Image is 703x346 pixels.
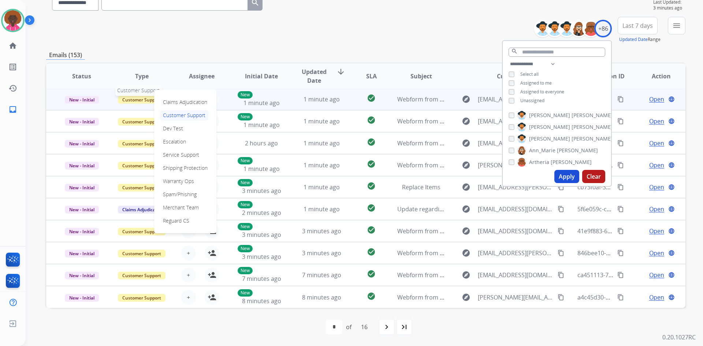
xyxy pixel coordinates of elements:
button: Updated Date [619,37,648,42]
span: Update regarding your fulfillment method for Service Order: 95b7d848-657e-42e7-9fdf-36c0626c270a [397,205,675,213]
mat-icon: check_circle [367,116,376,124]
mat-icon: check_circle [367,204,376,212]
span: [EMAIL_ADDRESS][DOMAIN_NAME] [478,227,553,235]
p: New [238,201,253,208]
mat-icon: content_copy [617,184,624,190]
span: Customer Support [118,162,165,170]
span: [PERSON_NAME] [572,123,613,131]
span: 3 minutes ago [653,5,685,11]
mat-icon: explore [462,161,470,170]
span: [EMAIL_ADDRESS][PERSON_NAME][US_STATE][DOMAIN_NAME] [478,249,553,257]
mat-icon: explore [462,139,470,148]
span: 1 minute ago [304,205,340,213]
mat-icon: language [668,118,675,124]
mat-icon: language [668,184,675,190]
p: New [238,289,253,297]
p: Dev Test [160,123,186,134]
mat-icon: language [668,250,675,256]
p: New [238,223,253,230]
span: Customer Support [118,96,165,104]
mat-icon: person_add [208,293,216,302]
span: Webform from [PERSON_NAME][EMAIL_ADDRESS][PERSON_NAME][PERSON_NAME][DOMAIN_NAME] on [DATE] [397,293,699,301]
button: Apply [554,170,579,183]
span: [PERSON_NAME] [572,112,613,119]
span: + [187,293,190,302]
div: 16 [355,320,373,334]
span: 1 minute ago [243,99,280,107]
mat-icon: last_page [400,323,409,331]
p: 0.20.1027RC [662,333,696,342]
mat-icon: content_copy [558,250,564,256]
mat-icon: person_add [208,249,216,257]
span: New - Initial [65,96,99,104]
span: Open [649,117,664,126]
span: [PERSON_NAME] [529,123,570,131]
span: New - Initial [65,206,99,213]
mat-icon: explore [462,205,470,213]
mat-icon: explore [462,293,470,302]
span: Customer Support [115,85,161,96]
span: Open [649,95,664,104]
span: [PERSON_NAME] [572,135,613,142]
span: New - Initial [65,140,99,148]
span: SLA [366,72,377,81]
mat-icon: content_copy [558,228,564,234]
span: Webform from [EMAIL_ADDRESS][DOMAIN_NAME] on [DATE] [397,117,563,125]
mat-icon: language [668,162,675,168]
span: Initial Date [245,72,278,81]
p: Escalation [160,137,189,147]
span: [PERSON_NAME] [529,112,570,119]
span: Webform from [EMAIL_ADDRESS][DOMAIN_NAME] on [DATE] [397,271,563,279]
span: 1 minute ago [243,165,280,173]
mat-icon: language [668,272,675,278]
div: +86 [594,20,612,37]
span: [EMAIL_ADDRESS][DOMAIN_NAME] [478,271,553,279]
span: 1 minute ago [304,183,340,191]
mat-icon: explore [462,183,470,191]
mat-icon: language [668,96,675,103]
span: Customer Support [118,294,165,302]
span: 7 minutes ago [242,275,281,283]
span: New - Initial [65,118,99,126]
span: Webform from [EMAIL_ADDRESS][DOMAIN_NAME] on [DATE] [397,139,563,147]
button: + [181,290,196,305]
span: [EMAIL_ADDRESS][DOMAIN_NAME] [478,117,553,126]
mat-icon: content_copy [617,272,624,278]
span: Open [649,139,664,148]
span: 41e9f883-6a41-4943-b670-c33a140d5e4b [577,227,689,235]
span: [EMAIL_ADDRESS][DOMAIN_NAME] [478,205,553,213]
span: 3 minutes ago [302,249,341,257]
button: + [181,268,196,282]
mat-icon: content_copy [617,206,624,212]
span: Open [649,271,664,279]
mat-icon: check_circle [367,160,376,168]
span: 1 minute ago [243,121,280,129]
mat-icon: check_circle [367,94,376,103]
mat-icon: content_copy [617,162,624,168]
span: Unassigned [520,97,544,104]
p: New [238,113,253,120]
span: Customer Support [118,184,165,191]
p: Merchant Team [160,202,202,213]
p: New [238,179,253,186]
span: Open [649,293,664,302]
mat-icon: person_add [208,271,216,279]
mat-icon: check_circle [367,269,376,278]
span: New - Initial [65,272,99,279]
p: Service Support [160,150,202,160]
span: Last 7 days [622,24,653,27]
mat-icon: content_copy [617,294,624,301]
span: [PERSON_NAME][EMAIL_ADDRESS][PERSON_NAME][PERSON_NAME][DOMAIN_NAME] [478,293,553,302]
span: 5f6e059c-cb9a-423d-8284-38c227d5a9c1 [577,205,688,213]
mat-icon: search [511,48,518,55]
mat-icon: history [8,84,17,93]
span: Artheria [529,159,549,166]
p: Claims Adjudication [160,97,210,107]
span: Customer [497,72,525,81]
span: Assigned to everyone [520,89,564,95]
span: Webform from [EMAIL_ADDRESS][DOMAIN_NAME] on [DATE] [397,95,563,103]
span: Updated Date [298,67,331,85]
span: Customer Support [118,228,165,235]
mat-icon: language [668,206,675,212]
span: Customer Support [118,250,165,257]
